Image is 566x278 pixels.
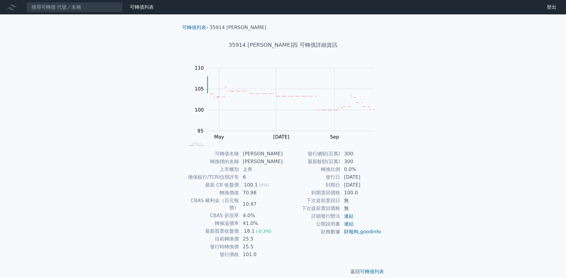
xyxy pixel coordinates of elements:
td: [DATE] [340,173,382,181]
li: › [182,24,208,31]
td: 下次提前賣回日 [283,197,340,205]
tspan: 110 [195,65,204,71]
td: 到期賣回價格 [283,189,340,197]
tspan: 105 [195,86,204,92]
p: 返回 [177,268,389,275]
tspan: [DATE] [273,134,289,140]
td: 無 [340,205,382,212]
td: 6 [239,173,283,181]
td: 可轉債名稱 [184,150,239,158]
td: 無 [340,197,382,205]
td: 財務數據 [283,228,340,236]
td: 10.97 [239,197,283,212]
td: , [340,228,382,236]
td: 到期日 [283,181,340,189]
td: 公開說明書 [283,220,340,228]
div: 18.1 [243,228,256,235]
td: 最新 CB 收盤價 [184,181,239,189]
td: [PERSON_NAME] [239,150,283,158]
td: 轉換比例 [283,166,340,173]
a: goodinfo [360,229,381,235]
td: 300 [340,150,382,158]
h1: 35914 [PERSON_NAME]四 可轉債詳細資訊 [177,41,389,49]
td: 0.0% [340,166,382,173]
tspan: Sep [330,134,339,140]
a: 可轉債列表 [182,25,206,30]
td: 轉換標的名稱 [184,158,239,166]
li: 35914 [PERSON_NAME] [210,24,266,31]
td: 100.0 [340,189,382,197]
td: 詳細發行辦法 [283,212,340,220]
td: 發行時轉換價 [184,243,239,251]
a: 可轉債列表 [360,269,384,274]
td: 發行價格 [184,251,239,259]
td: [DATE] [340,181,382,189]
td: 4.0% [239,212,283,220]
span: (-0.3%) [256,229,272,234]
td: 發行總額(百萬) [283,150,340,158]
tspan: 100 [195,107,204,113]
td: 最新股票收盤價 [184,227,239,235]
td: 300 [340,158,382,166]
a: 財報狗 [344,229,358,235]
td: 70.98 [239,189,283,197]
td: 41.0% [239,220,283,227]
td: CBAS 權利金（百元報價） [184,197,239,212]
td: 目前轉換價 [184,235,239,243]
td: 轉換溢價率 [184,220,239,227]
td: [PERSON_NAME] [239,158,283,166]
td: 擔保銀行/TCRI信用評等 [184,173,239,181]
a: 連結 [344,213,354,219]
td: 下次提前賣回價格 [283,205,340,212]
a: 連結 [344,221,354,227]
a: 登出 [542,2,561,12]
span: (0%) [259,183,269,187]
td: CBAS 折現率 [184,212,239,220]
td: 上市櫃別 [184,166,239,173]
div: 100.1 [243,181,259,189]
g: Chart [191,65,383,140]
td: 25.5 [239,243,283,251]
g: Series [206,69,374,110]
input: 搜尋可轉債 代號／名稱 [26,2,123,12]
td: 最新餘額(百萬) [283,158,340,166]
td: 25.5 [239,235,283,243]
td: 轉換價值 [184,189,239,197]
td: 上市 [239,166,283,173]
tspan: 95 [197,128,203,134]
td: 發行日 [283,173,340,181]
td: 101.0 [239,251,283,259]
tspan: May [214,134,224,140]
a: 可轉債列表 [130,4,154,10]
